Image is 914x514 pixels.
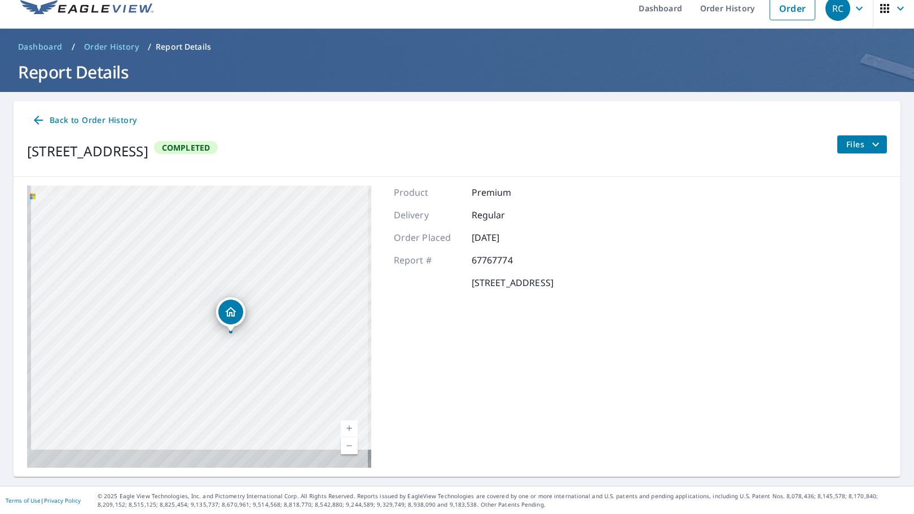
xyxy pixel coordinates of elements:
a: Current Level 18, Zoom Out [341,437,358,454]
span: Completed [155,142,217,153]
p: Regular [472,208,539,222]
a: Back to Order History [27,110,141,131]
li: / [148,40,151,54]
p: Product [394,186,462,199]
h1: Report Details [14,60,900,84]
a: Order History [80,38,143,56]
p: Premium [472,186,539,199]
a: Dashboard [14,38,67,56]
div: Dropped pin, building 1, Residential property, 5645 11th Ave NE, Seattle, WA 98105 Seattle, WA 98105 [216,297,245,332]
button: filesDropdownBtn-67767774 [837,135,887,153]
a: Current Level 18, Zoom In [341,420,358,437]
p: Report Details [156,41,211,52]
span: Dashboard [18,41,63,52]
p: [STREET_ADDRESS] [472,276,553,289]
p: © 2025 Eagle View Technologies, Inc. and Pictometry International Corp. All Rights Reserved. Repo... [98,492,908,509]
p: 67767774 [472,253,539,267]
p: Report # [394,253,462,267]
a: Privacy Policy [44,497,81,504]
p: Order Placed [394,231,462,244]
nav: breadcrumb [14,38,900,56]
a: Terms of Use [6,497,41,504]
div: [STREET_ADDRESS] [27,141,148,161]
span: Back to Order History [32,113,137,128]
p: Delivery [394,208,462,222]
li: / [72,40,75,54]
span: Order History [84,41,139,52]
p: [DATE] [472,231,539,244]
p: | [6,497,81,504]
span: Files [846,138,882,151]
